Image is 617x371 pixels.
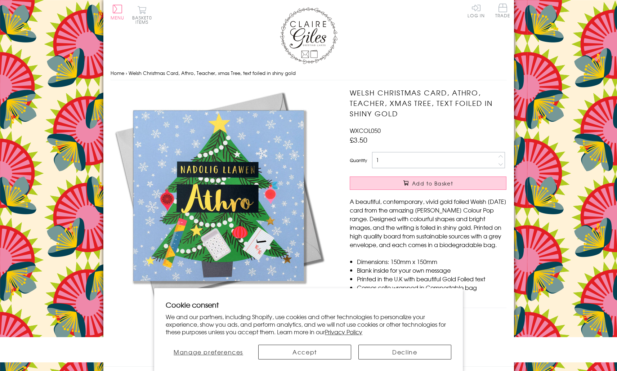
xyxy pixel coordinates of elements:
[129,70,296,76] span: Welsh Christmas Card, Athro, Teacher, xmas Tree, text foiled in shiny gold
[166,313,451,335] p: We and our partners, including Shopify, use cookies and other technologies to personalize your ex...
[350,88,506,119] h1: Welsh Christmas Card, Athro, Teacher, xmas Tree, text foiled in shiny gold
[166,345,251,359] button: Manage preferences
[258,345,351,359] button: Accept
[132,6,152,24] button: Basket0 items
[357,274,506,283] li: Printed in the U.K with beautiful Gold Foiled text
[325,327,362,336] a: Privacy Policy
[135,14,152,25] span: 0 items
[126,70,127,76] span: ›
[357,266,506,274] li: Blank inside for your own message
[111,14,125,21] span: Menu
[350,197,506,249] p: A beautiful, contemporary, vivid gold foiled Welsh [DATE] card from the amazing [PERSON_NAME] Col...
[350,135,367,145] span: £3.50
[412,180,453,187] span: Add to Basket
[111,88,327,304] img: Welsh Christmas Card, Athro, Teacher, xmas Tree, text foiled in shiny gold
[280,7,337,64] img: Claire Giles Greetings Cards
[495,4,510,18] span: Trade
[111,70,124,76] a: Home
[350,157,367,164] label: Quantity
[111,66,507,81] nav: breadcrumbs
[358,345,451,359] button: Decline
[357,283,506,292] li: Comes cello wrapped in Compostable bag
[350,176,506,190] button: Add to Basket
[166,300,451,310] h2: Cookie consent
[357,257,506,266] li: Dimensions: 150mm x 150mm
[174,348,243,356] span: Manage preferences
[468,4,485,18] a: Log In
[495,4,510,19] a: Trade
[350,126,381,135] span: WXCOL050
[111,5,125,20] button: Menu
